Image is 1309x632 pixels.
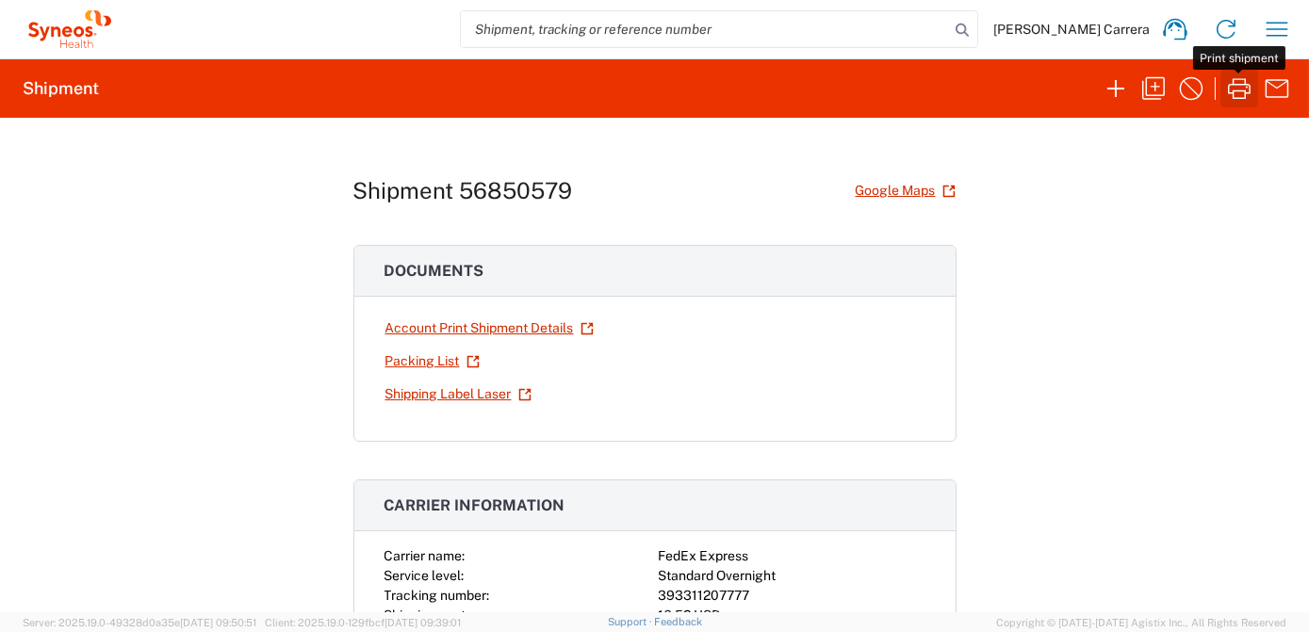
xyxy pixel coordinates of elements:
div: 393311207777 [659,586,925,606]
h1: Shipment 56850579 [353,177,573,204]
a: Google Maps [855,174,957,207]
span: Service level: [385,568,465,583]
a: Shipping Label Laser [385,378,532,411]
span: Server: 2025.19.0-49328d0a35e [23,617,256,628]
a: Account Print Shipment Details [385,312,595,345]
div: Standard Overnight [659,566,925,586]
a: Support [608,616,655,627]
a: Feedback [654,616,702,627]
span: [DATE] 09:50:51 [180,617,256,628]
span: Carrier name: [385,548,466,563]
input: Shipment, tracking or reference number [461,11,949,47]
span: Shipping cost [385,608,466,623]
a: Packing List [385,345,481,378]
span: [PERSON_NAME] Carrera [993,21,1150,38]
div: 16.52 USD [659,606,925,625]
span: Carrier information [385,496,565,514]
span: Copyright © [DATE]-[DATE] Agistix Inc., All Rights Reserved [996,614,1286,631]
span: [DATE] 09:39:01 [385,617,461,628]
div: FedEx Express [659,546,925,566]
span: Documents [385,262,484,280]
span: Tracking number: [385,588,490,603]
span: Client: 2025.19.0-129fbcf [265,617,461,628]
h2: Shipment [23,77,99,100]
